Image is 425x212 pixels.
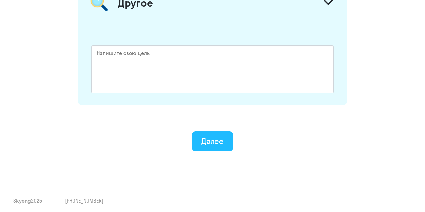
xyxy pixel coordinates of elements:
[201,136,224,146] div: Далее
[65,197,103,204] a: [PHONE_NUMBER]
[13,197,42,204] span: Skyeng 2025
[192,131,233,151] button: Далее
